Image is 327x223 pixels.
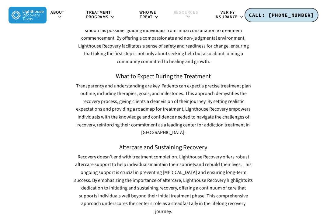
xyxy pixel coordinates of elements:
[174,9,198,16] span: Resources
[50,9,64,16] span: About
[72,10,129,20] a: Treatment Programs
[47,10,72,20] a: About
[139,9,156,20] span: Who We Treat
[119,143,207,152] span: Aftercare and Sustaining Recovery
[116,72,211,81] span: What to Expect During the Treatment
[249,12,314,18] span: CALL: [PHONE_NUMBER]
[129,10,170,20] a: Who We Treat
[245,8,318,23] a: CALL: [PHONE_NUMBER]
[76,83,251,136] span: Transparency and understanding are key. Patients can expect a precise treatment plan outline, inc...
[214,9,238,20] span: Verify Insurance
[78,19,249,65] span: The first step is often the hardest, but Lighthouse Recovery makes the process as smooth as possi...
[74,154,253,215] span: Recovery doesn’t end with treatment completion. Lighthouse Recovery offers robust aftercare suppo...
[9,7,47,23] img: Lighthouse Recovery Texas
[150,161,196,168] a: maintain their sobriety
[205,10,253,20] a: Verify Insurance
[86,9,111,20] span: Treatment Programs
[170,10,205,20] a: Resources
